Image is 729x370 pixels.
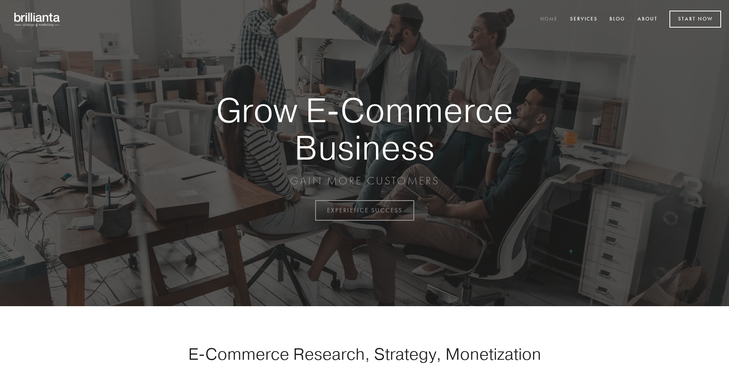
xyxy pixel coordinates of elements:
img: brillianta - research, strategy, marketing [8,8,67,31]
a: Home [535,13,563,26]
a: Start Now [669,11,721,28]
h1: E-Commerce Research, Strategy, Monetization [163,344,566,364]
strong: Grow E-Commerce Business [189,91,540,166]
a: About [632,13,663,26]
a: EXPERIENCE SUCCESS [315,200,414,221]
p: GAIN MORE CUSTOMERS [189,174,540,188]
a: Blog [604,13,630,26]
a: Services [565,13,603,26]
